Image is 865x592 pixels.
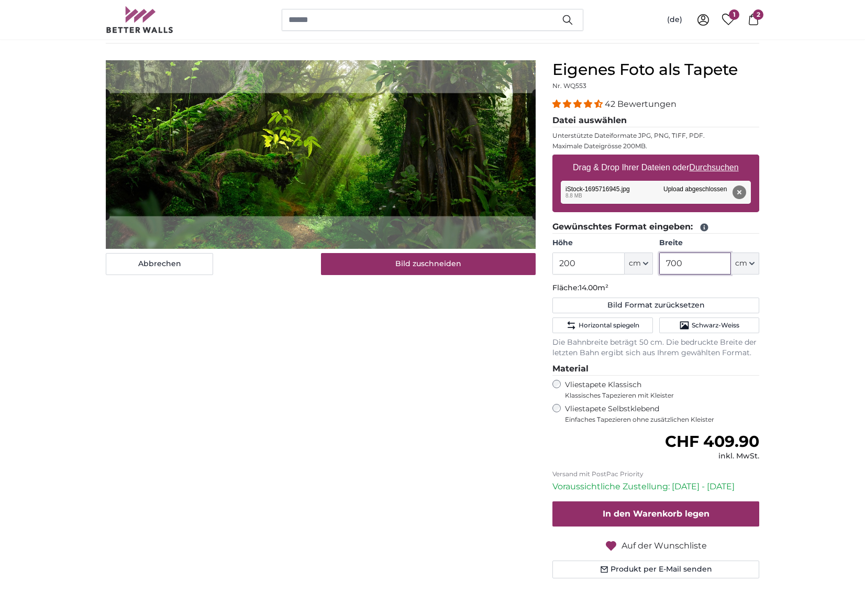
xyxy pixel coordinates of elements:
[579,321,639,330] span: Horizontal spiegeln
[692,321,739,330] span: Schwarz-Weiss
[735,258,747,269] span: cm
[579,283,608,292] span: 14.00m²
[552,561,759,578] button: Produkt per E-Mail senden
[552,480,759,493] p: Voraussichtliche Zustellung: [DATE] - [DATE]
[106,253,213,275] button: Abbrechen
[565,391,750,400] span: Klassisches Tapezieren mit Kleister
[552,363,759,376] legend: Material
[659,10,691,29] button: (de)
[552,60,759,79] h1: Eigenes Foto als Tapete
[629,258,641,269] span: cm
[321,253,536,275] button: Bild zuschneiden
[552,82,586,90] span: Nr. WQ553
[552,221,759,234] legend: Gewünschtes Format eingeben:
[552,238,652,248] label: Höhe
[552,337,759,358] p: Die Bahnbreite beträgt 50 cm. Die bedruckte Breite der letzten Bahn ergibt sich aus Ihrem gewählt...
[552,317,652,333] button: Horizontal spiegeln
[552,142,759,150] p: Maximale Dateigrösse 200MB.
[731,253,759,275] button: cm
[569,157,743,178] label: Drag & Drop Ihrer Dateien oder
[603,509,709,519] span: In den Warenkorb legen
[552,298,759,313] button: Bild Format zurücksetzen
[665,451,759,462] div: inkl. MwSt.
[690,163,739,172] u: Durchsuchen
[552,470,759,478] p: Versand mit PostPac Priority
[552,131,759,140] p: Unterstützte Dateiformate JPG, PNG, TIFF, PDF.
[625,253,653,275] button: cm
[552,114,759,127] legend: Datei auswählen
[605,99,677,109] span: 42 Bewertungen
[565,415,759,424] span: Einfaches Tapezieren ohne zusätzlichen Kleister
[729,9,739,20] span: 1
[552,539,759,552] button: Auf der Wunschliste
[552,283,759,293] p: Fläche:
[552,501,759,527] button: In den Warenkorb legen
[565,404,759,424] label: Vliestapete Selbstklebend
[659,317,759,333] button: Schwarz-Weiss
[659,238,759,248] label: Breite
[552,99,605,109] span: 4.38 stars
[106,6,174,33] img: Betterwalls
[622,540,707,552] span: Auf der Wunschliste
[565,380,750,400] label: Vliestapete Klassisch
[753,9,763,20] span: 2
[665,432,759,451] span: CHF 409.90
